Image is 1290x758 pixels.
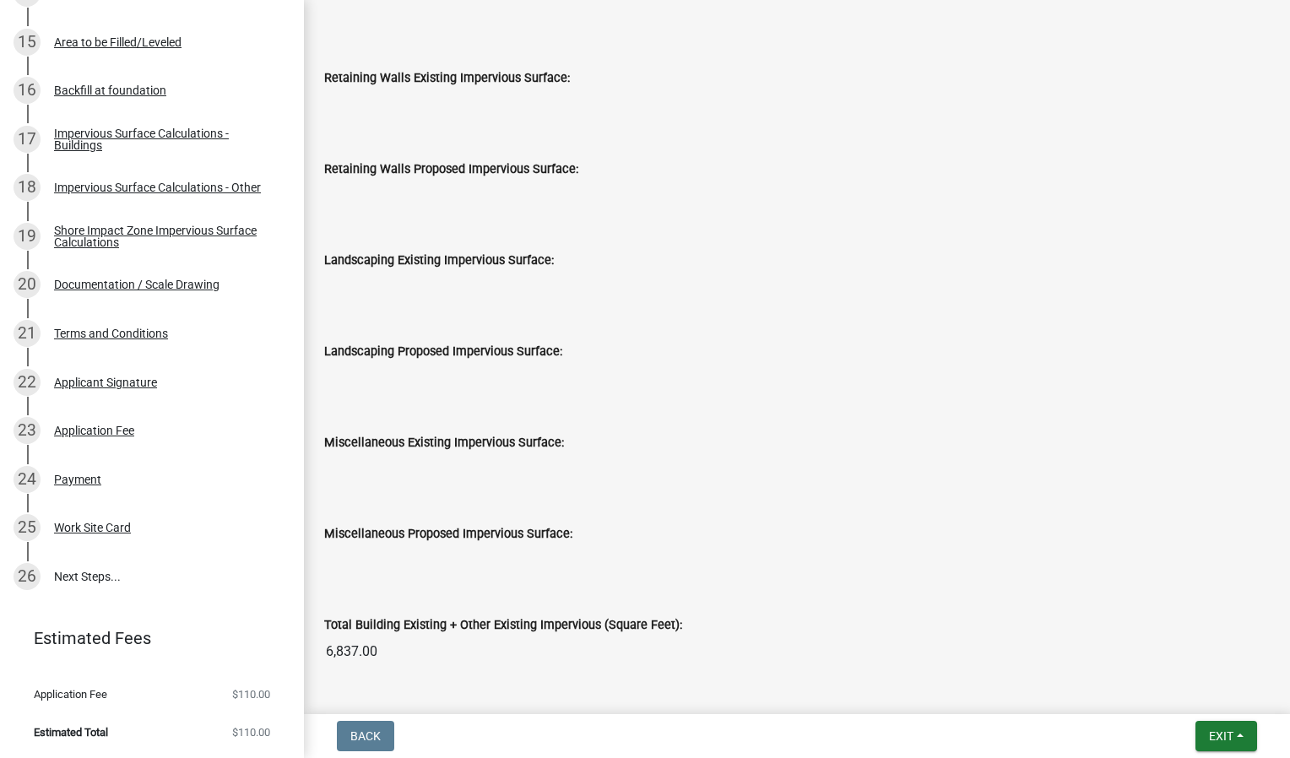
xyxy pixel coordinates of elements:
div: 25 [14,514,41,541]
div: 24 [14,466,41,493]
span: Application Fee [34,689,107,700]
label: Landscaping Proposed Impervious Surface: [324,346,562,358]
span: $110.00 [232,689,270,700]
div: Terms and Conditions [54,328,168,339]
span: Exit [1209,729,1233,743]
div: 18 [14,174,41,201]
button: Back [337,721,394,751]
div: 16 [14,77,41,104]
label: Retaining Walls Proposed Impervious Surface: [324,164,578,176]
div: 19 [14,223,41,250]
span: $110.00 [232,727,270,738]
div: 21 [14,320,41,347]
div: 26 [14,563,41,590]
div: Applicant Signature [54,376,157,388]
label: Miscellaneous Proposed Impervious Surface: [324,528,572,540]
div: Impervious Surface Calculations - Buildings [54,127,277,151]
span: Back [350,729,381,743]
div: 15 [14,29,41,56]
div: 22 [14,369,41,396]
div: Application Fee [54,425,134,436]
div: Backfill at foundation [54,84,166,96]
div: 23 [14,417,41,444]
button: Exit [1195,721,1257,751]
div: Shore Impact Zone Impervious Surface Calculations [54,225,277,248]
div: Payment [54,474,101,485]
span: Estimated Total [34,727,108,738]
div: 20 [14,271,41,298]
div: Impervious Surface Calculations - Other [54,181,261,193]
div: Documentation / Scale Drawing [54,279,220,290]
div: Work Site Card [54,522,131,533]
a: Estimated Fees [14,621,277,655]
div: 17 [14,126,41,153]
label: Total Building Existing + Other Existing Impervious (Square Feet): [324,620,682,631]
label: Landscaping Existing Impervious Surface: [324,255,554,267]
div: Area to be Filled/Leveled [54,36,182,48]
label: Miscellaneous Existing Impervious Surface: [324,437,564,449]
label: Retaining Walls Existing Impervious Surface: [324,73,570,84]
